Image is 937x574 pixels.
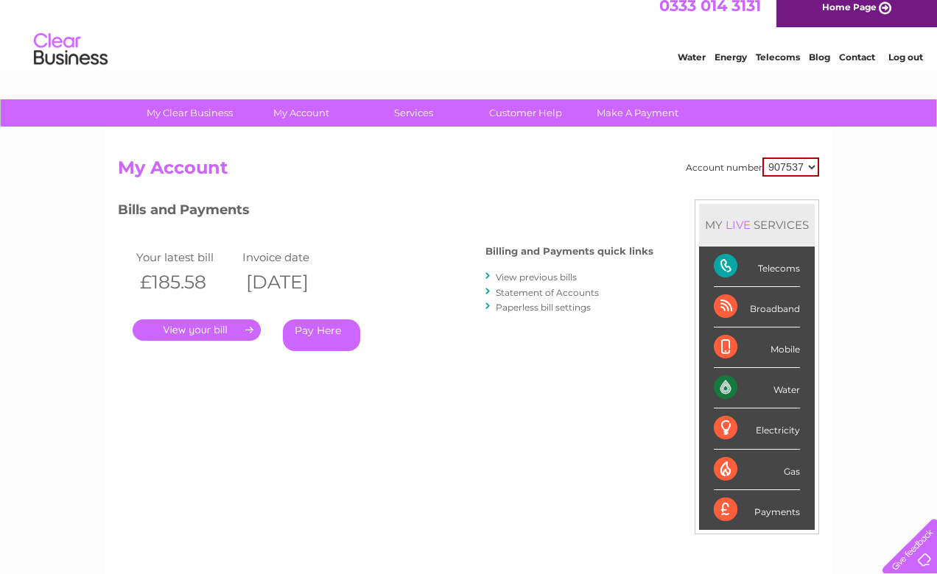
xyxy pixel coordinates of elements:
div: Account number [686,157,819,177]
a: Contact [839,63,875,74]
a: Customer Help [465,99,586,127]
a: . [133,319,261,341]
a: View previous bills [496,272,577,283]
a: Pay Here [283,319,360,351]
div: LIVE [723,218,754,232]
div: Gas [714,450,800,490]
a: Paperless bill settings [496,302,591,313]
a: Services [353,99,474,127]
a: Energy [715,63,747,74]
td: Your latest bill [133,247,239,267]
div: Payments [714,490,800,530]
a: Make A Payment [577,99,698,127]
a: Log out [888,63,923,74]
div: Broadband [714,287,800,327]
div: Electricity [714,408,800,449]
h3: Bills and Payments [118,199,653,225]
div: MY SERVICES [699,204,815,246]
h4: Billing and Payments quick links [485,246,653,257]
div: Clear Business is a trading name of Verastar Limited (registered in [GEOGRAPHIC_DATA] No. 3667643... [122,8,818,71]
div: Mobile [714,327,800,368]
a: Blog [809,63,830,74]
a: Statement of Accounts [496,287,599,298]
a: My Account [241,99,362,127]
a: Water [678,63,706,74]
th: [DATE] [239,267,345,297]
td: Invoice date [239,247,345,267]
div: Telecoms [714,247,800,287]
h2: My Account [118,157,819,185]
a: My Clear Business [129,99,250,127]
a: Telecoms [756,63,800,74]
a: 0333 014 3131 [659,7,761,26]
div: Water [714,368,800,408]
th: £185.58 [133,267,239,297]
img: logo.png [33,38,108,83]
